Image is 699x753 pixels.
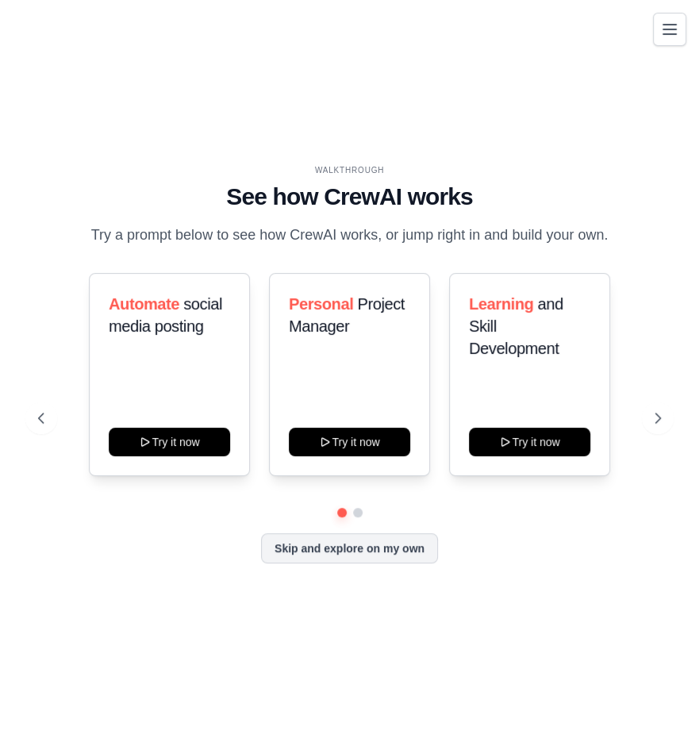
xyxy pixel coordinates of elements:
span: Project Manager [289,295,405,335]
span: and Skill Development [469,295,563,357]
span: Learning [469,295,533,313]
span: social media posting [109,295,222,335]
button: Try it now [289,428,410,456]
p: Try a prompt below to see how CrewAI works, or jump right in and build your own. [83,224,616,247]
button: Toggle navigation [653,13,686,46]
h1: See how CrewAI works [38,182,661,211]
button: Skip and explore on my own [261,533,438,563]
button: Try it now [109,428,230,456]
button: Try it now [469,428,590,456]
div: WALKTHROUGH [38,164,661,176]
span: Automate [109,295,179,313]
span: Personal [289,295,353,313]
iframe: Chat Widget [620,677,699,753]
